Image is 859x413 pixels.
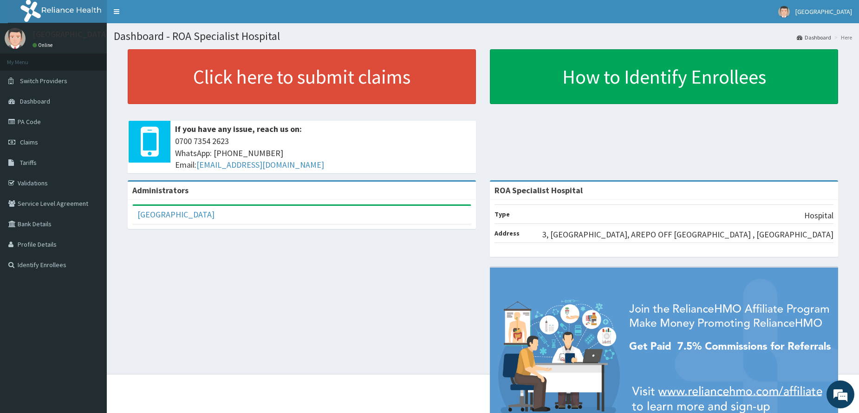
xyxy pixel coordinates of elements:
[490,49,838,104] a: How to Identify Enrollees
[20,138,38,146] span: Claims
[495,229,520,237] b: Address
[114,30,852,42] h1: Dashboard - ROA Specialist Hospital
[33,42,55,48] a: Online
[20,77,67,85] span: Switch Providers
[33,30,109,39] p: [GEOGRAPHIC_DATA]
[20,97,50,105] span: Dashboard
[542,229,833,241] p: 3, [GEOGRAPHIC_DATA], AREPO OFF [GEOGRAPHIC_DATA] , [GEOGRAPHIC_DATA]
[797,33,831,41] a: Dashboard
[20,158,37,167] span: Tariffs
[128,49,476,104] a: Click here to submit claims
[495,210,510,218] b: Type
[175,135,471,171] span: 0700 7354 2623 WhatsApp: [PHONE_NUMBER] Email:
[495,185,583,196] strong: ROA Specialist Hospital
[804,210,833,222] p: Hospital
[137,209,215,220] a: [GEOGRAPHIC_DATA]
[175,124,302,134] b: If you have any issue, reach us on:
[795,7,852,16] span: [GEOGRAPHIC_DATA]
[132,185,189,196] b: Administrators
[832,33,852,41] li: Here
[196,159,324,170] a: [EMAIL_ADDRESS][DOMAIN_NAME]
[5,28,26,49] img: User Image
[778,6,790,18] img: User Image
